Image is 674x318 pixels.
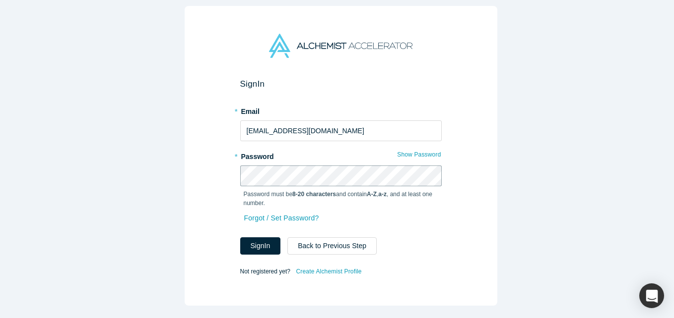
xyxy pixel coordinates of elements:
[240,79,442,89] h2: Sign In
[367,191,377,198] strong: A-Z
[397,148,441,161] button: Show Password
[269,34,412,58] img: Alchemist Accelerator Logo
[244,190,438,208] p: Password must be and contain , , and at least one number.
[378,191,387,198] strong: a-z
[244,210,320,227] a: Forgot / Set Password?
[240,103,442,117] label: Email
[295,265,362,278] a: Create Alchemist Profile
[292,191,336,198] strong: 8-20 characters
[240,237,281,255] button: SignIn
[240,268,290,275] span: Not registered yet?
[287,237,377,255] button: Back to Previous Step
[240,148,442,162] label: Password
